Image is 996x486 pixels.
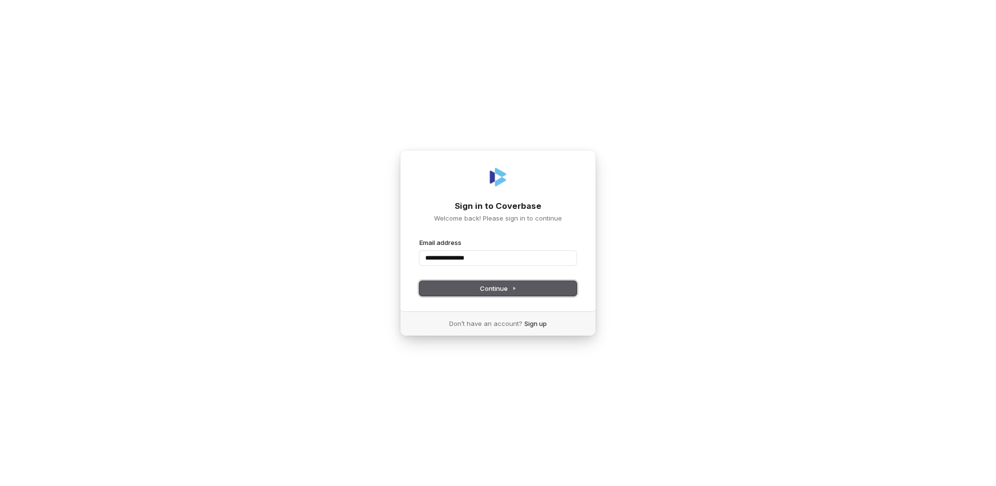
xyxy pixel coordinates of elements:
h1: Sign in to Coverbase [419,201,577,212]
label: Email address [419,238,461,247]
img: Coverbase [486,165,510,189]
p: Welcome back! Please sign in to continue [419,214,577,223]
span: Continue [480,284,517,293]
a: Sign up [524,319,547,328]
button: Continue [419,281,577,296]
span: Don’t have an account? [449,319,522,328]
